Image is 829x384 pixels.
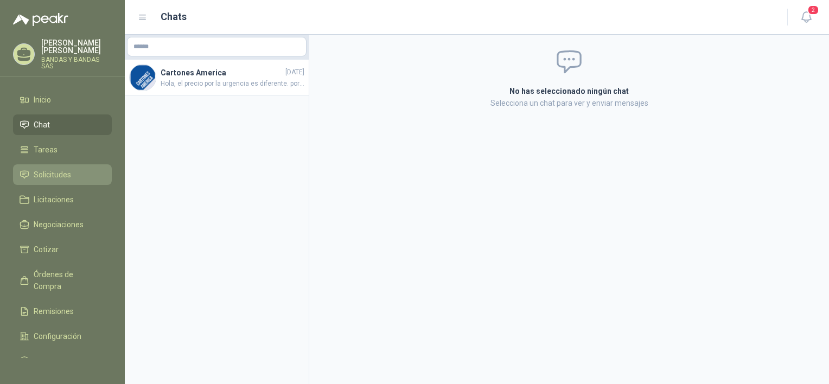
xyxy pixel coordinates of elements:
[285,67,304,78] span: [DATE]
[34,305,74,317] span: Remisiones
[161,79,304,89] span: Hola, el precio por la urgencia es diferente. por favor recotizar.
[13,264,112,297] a: Órdenes de Compra
[380,97,758,109] p: Selecciona un chat para ver y enviar mensajes
[34,169,71,181] span: Solicitudes
[13,139,112,160] a: Tareas
[13,239,112,260] a: Cotizar
[34,244,59,255] span: Cotizar
[161,67,283,79] h4: Cartones America
[34,119,50,131] span: Chat
[13,351,112,372] a: Manuales y ayuda
[34,194,74,206] span: Licitaciones
[34,94,51,106] span: Inicio
[13,326,112,347] a: Configuración
[34,219,84,231] span: Negociaciones
[13,89,112,110] a: Inicio
[13,164,112,185] a: Solicitudes
[13,13,68,26] img: Logo peakr
[13,214,112,235] a: Negociaciones
[13,301,112,322] a: Remisiones
[41,56,112,69] p: BANDAS Y BANDAS SAS
[807,5,819,15] span: 2
[34,330,81,342] span: Configuración
[380,85,758,97] h2: No has seleccionado ningún chat
[130,65,156,91] img: Company Logo
[796,8,816,27] button: 2
[13,189,112,210] a: Licitaciones
[161,9,187,24] h1: Chats
[41,39,112,54] p: [PERSON_NAME] [PERSON_NAME]
[34,355,95,367] span: Manuales y ayuda
[125,60,309,96] a: Company LogoCartones America[DATE]Hola, el precio por la urgencia es diferente. por favor recotizar.
[34,144,58,156] span: Tareas
[34,268,101,292] span: Órdenes de Compra
[13,114,112,135] a: Chat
